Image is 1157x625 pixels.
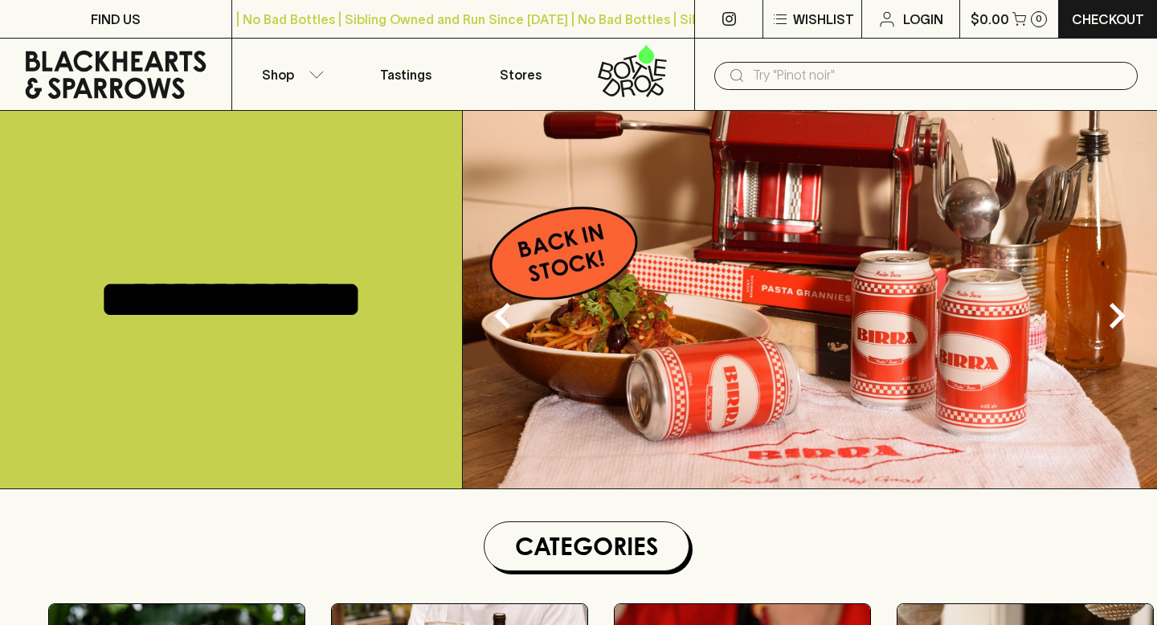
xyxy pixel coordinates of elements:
[232,39,348,110] button: Shop
[262,65,294,84] p: Shop
[348,39,464,110] a: Tastings
[91,10,141,29] p: FIND US
[463,111,1157,488] img: optimise
[1036,14,1042,23] p: 0
[491,529,682,564] h1: Categories
[500,65,542,84] p: Stores
[464,39,579,110] a: Stores
[903,10,943,29] p: Login
[971,10,1009,29] p: $0.00
[1085,284,1149,348] button: Next
[1072,10,1144,29] p: Checkout
[753,63,1125,88] input: Try "Pinot noir"
[793,10,854,29] p: Wishlist
[380,65,431,84] p: Tastings
[471,284,535,348] button: Previous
